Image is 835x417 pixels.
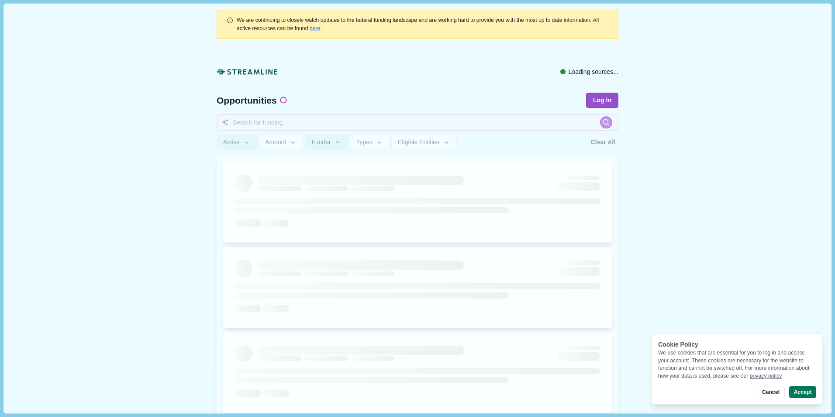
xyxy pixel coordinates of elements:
[789,386,816,398] button: Accept
[757,386,784,398] button: Cancel
[586,93,618,108] button: Log In
[305,135,348,150] button: Funder
[588,135,618,150] button: Clear All
[310,25,321,31] a: here
[265,139,286,146] span: Amount
[237,17,599,31] span: We are continuing to closely watch updates to the federal funding landscape and are working hard ...
[658,341,698,348] span: Cookie Policy
[217,96,277,105] span: Opportunities
[398,139,439,146] span: Eligible Entities
[217,135,257,150] button: Active
[217,114,618,131] input: Search for funding
[223,139,240,146] span: Active
[750,373,782,379] a: privacy policy
[237,16,609,32] div: .
[356,139,373,146] span: Types
[259,135,304,150] button: Amount
[311,139,331,146] span: Funder
[350,135,390,150] button: Types
[569,67,618,76] span: Loading sources...
[391,135,456,150] button: Eligible Entities
[658,349,816,380] div: We use cookies that are essential for you to log in and access your account. These cookies are ne...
